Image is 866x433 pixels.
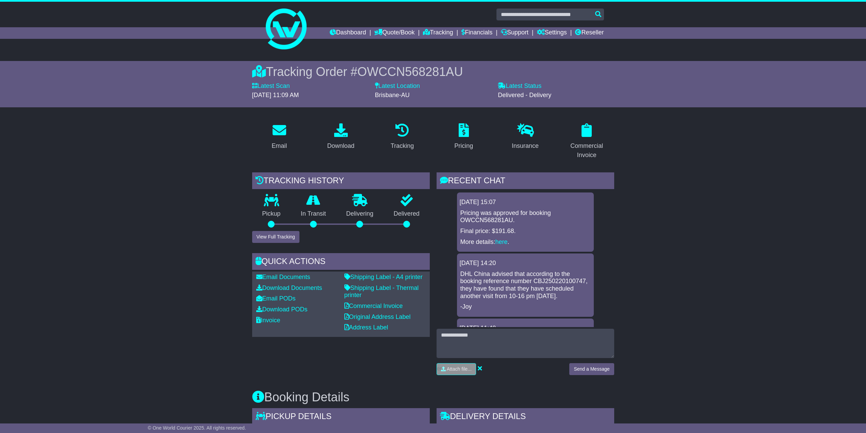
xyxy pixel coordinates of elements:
[575,27,604,39] a: Reseller
[460,270,590,300] p: DHL China advised that according to the booking reference number CBJ250220100747, they have found...
[559,121,614,162] a: Commercial Invoice
[375,82,420,90] label: Latest Location
[252,253,430,272] div: Quick Actions
[461,27,492,39] a: Financials
[437,408,614,427] div: Delivery Details
[344,313,411,320] a: Original Address Label
[460,303,590,311] p: -Joy
[267,121,291,153] a: Email
[323,121,359,153] a: Download
[460,260,591,267] div: [DATE] 14:20
[252,390,614,404] h3: Booking Details
[460,238,590,246] p: More details: .
[507,121,543,153] a: Insurance
[386,121,418,153] a: Tracking
[460,210,590,224] p: Pricing was approved for booking OWCCN568281AU.
[252,231,299,243] button: View Full Tracking
[501,27,528,39] a: Support
[252,92,299,98] span: [DATE] 11:09 AM
[256,317,280,324] a: Invoice
[383,210,430,218] p: Delivered
[498,82,541,90] label: Latest Status
[498,92,551,98] span: Delivered - Delivery
[291,210,336,218] p: In Transit
[252,172,430,191] div: Tracking history
[344,303,403,309] a: Commercial Invoice
[344,284,419,299] a: Shipping Label - Thermal printer
[357,65,463,79] span: OWCCN568281AU
[272,141,287,151] div: Email
[391,141,414,151] div: Tracking
[437,172,614,191] div: RECENT CHAT
[569,363,614,375] button: Send a Message
[495,238,508,245] a: here
[460,199,591,206] div: [DATE] 15:07
[148,425,246,431] span: © One World Courier 2025. All rights reserved.
[460,325,591,332] div: [DATE] 11:48
[450,121,477,153] a: Pricing
[564,141,610,160] div: Commercial Invoice
[344,274,423,280] a: Shipping Label - A4 printer
[374,27,414,39] a: Quote/Book
[454,141,473,151] div: Pricing
[423,27,453,39] a: Tracking
[256,274,310,280] a: Email Documents
[252,82,290,90] label: Latest Scan
[256,284,322,291] a: Download Documents
[252,64,614,79] div: Tracking Order #
[252,210,291,218] p: Pickup
[512,141,539,151] div: Insurance
[537,27,567,39] a: Settings
[336,210,384,218] p: Delivering
[327,141,354,151] div: Download
[252,408,430,427] div: Pickup Details
[330,27,366,39] a: Dashboard
[256,295,296,302] a: Email PODs
[460,228,590,235] p: Final price: $191.68.
[256,306,308,313] a: Download PODs
[375,92,410,98] span: Brisbane-AU
[344,324,388,331] a: Address Label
